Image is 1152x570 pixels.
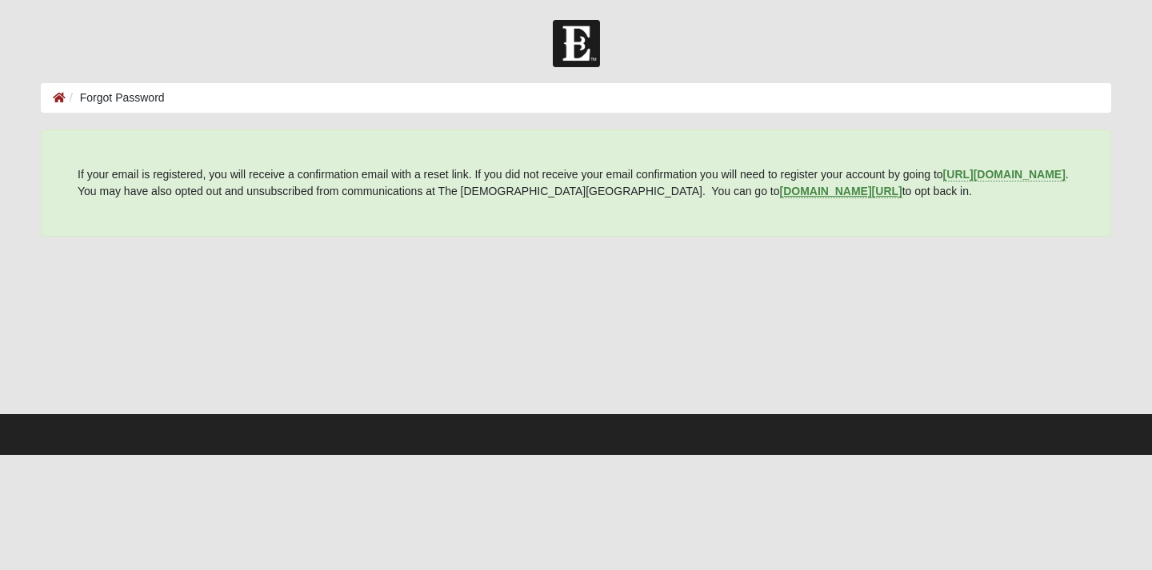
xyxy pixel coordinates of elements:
[553,20,600,67] img: Church of Eleven22 Logo
[943,168,1066,181] a: [URL][DOMAIN_NAME]
[78,166,1074,200] p: If your email is registered, you will receive a confirmation email with a reset link. If you did ...
[66,90,165,106] li: Forgot Password
[780,185,902,198] a: [DOMAIN_NAME][URL]
[943,168,1066,181] b: [URL][DOMAIN_NAME]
